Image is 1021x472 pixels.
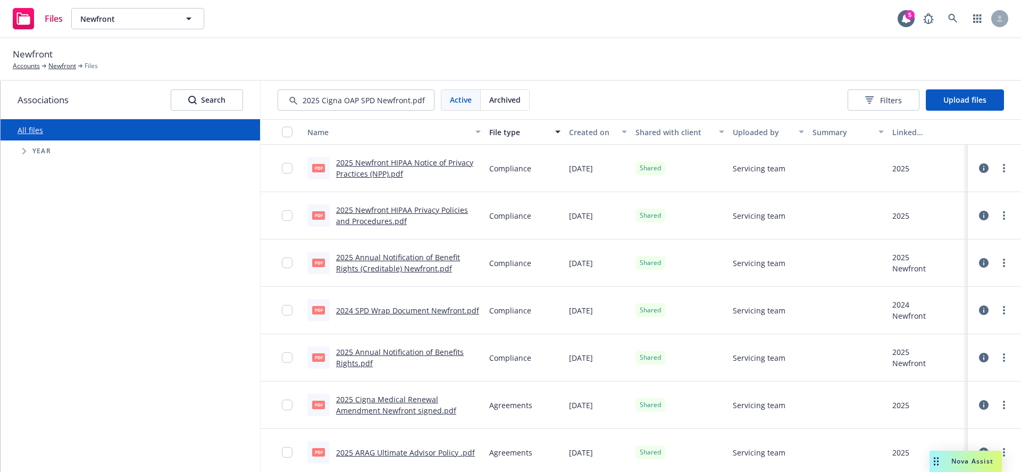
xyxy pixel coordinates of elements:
[450,94,472,105] span: Active
[640,448,661,457] span: Shared
[635,127,713,138] div: Shared with client
[307,127,469,138] div: Name
[892,263,926,274] div: Newfront
[880,95,902,106] span: Filters
[282,210,292,221] input: Toggle Row Selected
[848,89,919,111] button: Filters
[943,95,986,105] span: Upload files
[892,127,964,138] div: Linked associations
[312,306,325,314] span: pdf
[282,352,292,363] input: Toggle Row Selected
[733,305,785,316] span: Servicing team
[45,14,63,23] span: Files
[489,447,532,458] span: Agreements
[489,94,521,105] span: Archived
[282,163,292,173] input: Toggle Row Selected
[892,252,926,263] div: 2025
[485,119,565,145] button: File type
[282,305,292,316] input: Toggle Row Selected
[312,401,325,409] span: pdf
[336,448,475,458] a: 2025 ARAG Ultimate Advisor Policy .pdf
[892,163,909,174] div: 2025
[892,447,909,458] div: 2025
[312,448,325,456] span: pdf
[9,4,67,34] a: Files
[892,358,926,369] div: Newfront
[813,127,872,138] div: Summary
[489,305,531,316] span: Compliance
[336,347,464,368] a: 2025 Annual Notification of Benefits Rights.pdf
[282,258,292,268] input: Toggle Row Selected
[926,89,1004,111] button: Upload files
[188,90,225,110] div: Search
[303,119,485,145] button: Name
[18,125,43,135] a: All files
[998,256,1010,269] a: more
[336,252,460,274] a: 2025 Annual Notification of Benefit Rights (Creditable) Newfront.pdf
[489,352,531,363] span: Compliance
[808,119,888,145] button: Summary
[71,8,204,29] button: Newfront
[729,119,808,145] button: Uploaded by
[188,96,197,104] svg: Search
[733,127,792,138] div: Uploaded by
[998,209,1010,222] a: more
[336,158,473,179] a: 2025 Newfront HIPAA Notice of Privacy Practices (NPP).pdf
[930,451,943,472] div: Drag to move
[640,163,661,173] span: Shared
[278,89,434,111] input: Search by keyword...
[998,399,1010,411] a: more
[312,164,325,172] span: pdf
[930,451,1002,472] button: Nova Assist
[998,304,1010,317] a: more
[640,258,661,268] span: Shared
[733,352,785,363] span: Servicing team
[640,353,661,362] span: Shared
[569,258,593,269] span: [DATE]
[892,299,926,310] div: 2024
[569,210,593,221] span: [DATE]
[489,210,531,221] span: Compliance
[489,400,532,411] span: Agreements
[80,13,172,24] span: Newfront
[865,95,902,106] span: Filters
[733,400,785,411] span: Servicing team
[489,127,549,138] div: File type
[631,119,729,145] button: Shared with client
[892,400,909,411] div: 2025
[85,61,98,71] span: Files
[640,305,661,315] span: Shared
[282,127,292,137] input: Select all
[312,211,325,219] span: pdf
[569,447,593,458] span: [DATE]
[569,305,593,316] span: [DATE]
[892,210,909,221] div: 2025
[32,148,51,154] span: Year
[569,400,593,411] span: [DATE]
[942,8,964,29] a: Search
[336,305,479,316] a: 2024 SPD Wrap Document Newfront.pdf
[18,93,69,107] span: Associations
[998,351,1010,364] a: more
[892,346,926,358] div: 2025
[282,400,292,410] input: Toggle Row Selected
[892,310,926,321] div: Newfront
[951,457,993,466] span: Nova Assist
[888,119,968,145] button: Linked associations
[733,447,785,458] span: Servicing team
[489,258,531,269] span: Compliance
[13,47,53,61] span: Newfront
[569,163,593,174] span: [DATE]
[998,446,1010,459] a: more
[48,61,76,71] a: Newfront
[312,353,325,361] span: pdf
[733,210,785,221] span: Servicing team
[640,400,661,410] span: Shared
[336,394,456,416] a: 2025 Cigna Medical Renewal Amendment Newfront signed.pdf
[640,211,661,220] span: Shared
[733,258,785,269] span: Servicing team
[489,163,531,174] span: Compliance
[569,127,615,138] div: Created on
[998,162,1010,175] a: more
[569,352,593,363] span: [DATE]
